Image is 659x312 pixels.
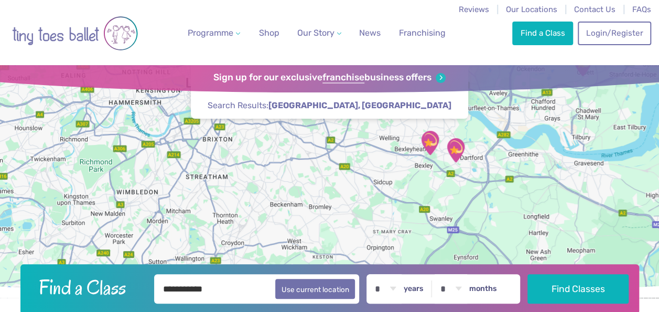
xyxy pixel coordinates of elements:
[293,23,345,44] a: Our Story
[259,28,279,38] span: Shop
[512,22,573,45] a: Find a Class
[12,7,138,60] img: tiny toes ballet
[3,284,37,298] a: Open this area in Google Maps (opens a new window)
[413,126,447,160] div: Hall Place Sports Pavilion
[404,284,424,294] label: years
[459,5,489,14] a: Reviews
[438,133,473,168] div: The Mick Jagger Centre
[268,100,451,110] strong: [GEOGRAPHIC_DATA], [GEOGRAPHIC_DATA]
[322,72,364,84] strong: franchise
[574,5,615,14] a: Contact Us
[355,23,385,44] a: News
[3,284,37,298] img: Google
[297,28,334,38] span: Our Story
[255,23,284,44] a: Shop
[399,28,446,38] span: Franchising
[30,274,147,300] h2: Find a Class
[527,274,629,304] button: Find Classes
[578,22,651,45] a: Login/Register
[506,5,557,14] a: Our Locations
[188,28,233,38] span: Programme
[359,28,381,38] span: News
[395,23,450,44] a: Franchising
[275,279,355,299] button: Use current location
[469,284,497,294] label: months
[183,23,244,44] a: Programme
[632,5,651,14] a: FAQs
[213,72,446,84] a: Sign up for our exclusivefranchisebusiness offers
